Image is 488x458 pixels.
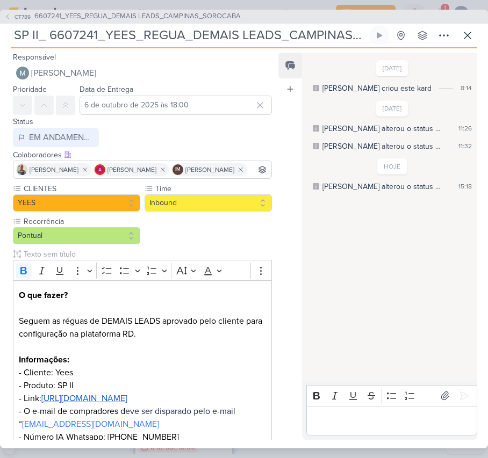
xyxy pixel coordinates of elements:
[30,165,78,175] span: [PERSON_NAME]
[13,85,47,94] label: Prioridade
[13,117,33,126] label: Status
[306,406,477,435] div: Editor editing area: main
[458,181,472,191] div: 15:18
[173,164,183,175] div: Isabella Machado Guimarães
[19,290,68,301] strong: O que fazer?
[322,123,443,134] div: Mariana alterou o status para "EM ANDAMENTO"
[13,149,272,161] div: Colaboradores
[322,83,432,94] div: Caroline criou este kard
[461,83,472,93] div: 8:14
[13,53,56,62] label: Responsável
[313,183,319,190] div: Este log é visível à todos no kard
[41,393,127,404] a: [URL][DOMAIN_NAME]
[154,183,272,194] label: Time
[13,227,140,244] button: Pontual
[95,164,105,175] img: Alessandra Gomes
[80,85,133,94] label: Data de Entrega
[375,31,384,40] div: Ligar relógio
[13,260,272,281] div: Editor toolbar
[322,141,443,152] div: Mariana alterou o status para "AGUARDANDO"
[306,385,477,406] div: Editor toolbar
[175,167,181,172] p: IM
[145,194,272,212] button: Inbound
[23,183,140,194] label: CLIENTES
[16,67,29,79] img: Mariana Amorim
[313,125,319,132] div: Este log é visível à todos no kard
[13,194,140,212] button: YEES
[13,128,99,147] button: EM ANDAMENTO
[458,123,472,133] div: 11:26
[107,165,156,175] span: [PERSON_NAME]
[313,85,319,91] div: Este log é visível à todos no kard
[29,131,94,144] div: EM ANDAMENTO
[22,419,159,430] a: [EMAIL_ADDRESS][DOMAIN_NAME]
[458,141,472,151] div: 11:32
[17,164,27,175] img: Iara Santos
[322,181,443,192] div: Mariana alterou o status para "EM ANDAMENTO"
[11,26,368,45] input: Kard Sem Título
[19,406,235,430] span: eve ser disparado pelo e-mail “
[313,143,319,149] div: Este log é visível à todos no kard
[249,163,269,176] input: Buscar
[21,249,272,260] input: Texto sem título
[185,165,234,175] span: [PERSON_NAME]
[31,67,96,79] span: [PERSON_NAME]
[19,354,69,365] strong: Informações:
[23,216,140,227] label: Recorrência
[13,63,272,83] button: [PERSON_NAME]
[80,96,272,115] input: Select a date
